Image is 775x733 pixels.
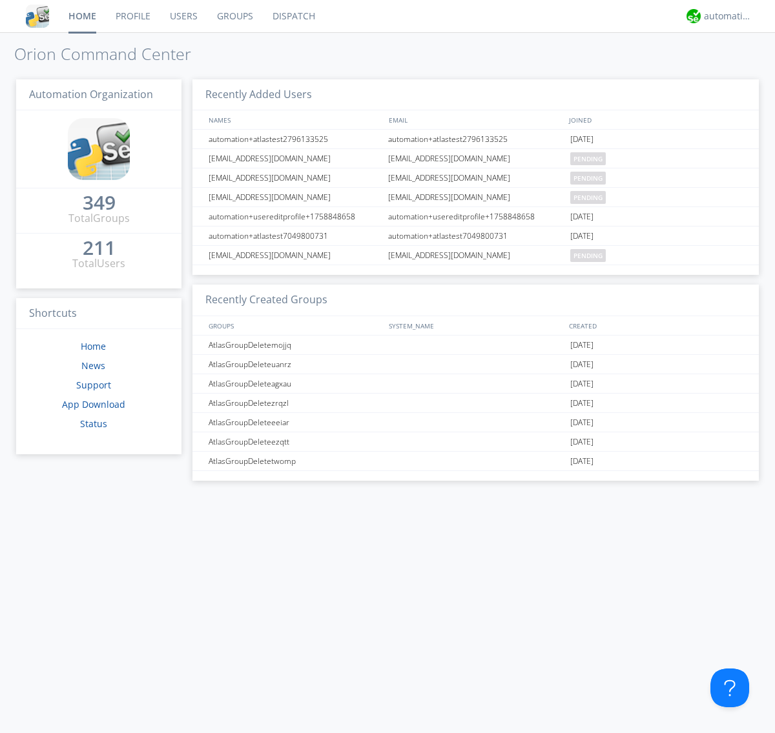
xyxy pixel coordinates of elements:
[83,241,116,254] div: 211
[570,336,594,355] span: [DATE]
[704,10,752,23] div: automation+atlas
[385,188,567,206] div: [EMAIL_ADDRESS][DOMAIN_NAME]
[205,413,384,432] div: AtlasGroupDeleteeeiar
[83,196,116,209] div: 349
[72,256,125,271] div: Total Users
[68,211,130,226] div: Total Groups
[192,130,759,149] a: automation+atlastest2796133525automation+atlastest2796133525[DATE]
[192,168,759,188] a: [EMAIL_ADDRESS][DOMAIN_NAME][EMAIL_ADDRESS][DOMAIN_NAME]pending
[80,417,107,430] a: Status
[68,118,130,180] img: cddb5a64eb264b2086981ab96f4c1ba7
[570,130,594,149] span: [DATE]
[192,246,759,265] a: [EMAIL_ADDRESS][DOMAIN_NAME][EMAIL_ADDRESS][DOMAIN_NAME]pending
[205,130,384,148] div: automation+atlastest2796133525
[83,241,116,256] a: 211
[566,110,747,129] div: JOINED
[570,355,594,374] span: [DATE]
[29,87,153,101] span: Automation Organization
[192,226,759,246] a: automation+atlastest7049800731automation+atlastest7049800731[DATE]
[570,249,606,262] span: pending
[192,432,759,452] a: AtlasGroupDeleteezqtt[DATE]
[205,355,384,374] div: AtlasGroupDeleteuanrz
[710,668,749,707] iframe: Toggle Customer Support
[570,152,606,165] span: pending
[205,207,384,226] div: automation+usereditprofile+1758848658
[83,196,116,211] a: 349
[192,79,759,111] h3: Recently Added Users
[81,340,106,352] a: Home
[385,130,567,148] div: automation+atlastest2796133525
[205,316,382,335] div: GROUPS
[26,5,49,28] img: cddb5a64eb264b2086981ab96f4c1ba7
[570,226,594,246] span: [DATE]
[192,413,759,432] a: AtlasGroupDeleteeeiar[DATE]
[192,374,759,394] a: AtlasGroupDeleteagxau[DATE]
[570,172,606,185] span: pending
[192,188,759,207] a: [EMAIL_ADDRESS][DOMAIN_NAME][EMAIL_ADDRESS][DOMAIN_NAME]pending
[570,432,594,452] span: [DATE]
[205,432,384,451] div: AtlasGroupDeleteezqtt
[192,285,759,316] h3: Recently Created Groups
[62,398,125,410] a: App Download
[386,316,566,335] div: SYSTEM_NAME
[385,226,567,245] div: automation+atlastest7049800731
[385,207,567,226] div: automation+usereditprofile+1758848658
[386,110,566,129] div: EMAIL
[205,452,384,470] div: AtlasGroupDeletetwomp
[81,359,105,372] a: News
[192,149,759,168] a: [EMAIL_ADDRESS][DOMAIN_NAME][EMAIL_ADDRESS][DOMAIN_NAME]pending
[205,394,384,412] div: AtlasGroupDeletezrqzl
[385,149,567,168] div: [EMAIL_ADDRESS][DOMAIN_NAME]
[205,374,384,393] div: AtlasGroupDeleteagxau
[570,413,594,432] span: [DATE]
[570,374,594,394] span: [DATE]
[205,168,384,187] div: [EMAIL_ADDRESS][DOMAIN_NAME]
[205,110,382,129] div: NAMES
[192,452,759,471] a: AtlasGroupDeletetwomp[DATE]
[566,316,747,335] div: CREATED
[385,168,567,187] div: [EMAIL_ADDRESS][DOMAIN_NAME]
[687,9,701,23] img: d2d01cd9b4174d08988066c6d424eccd
[385,246,567,265] div: [EMAIL_ADDRESS][DOMAIN_NAME]
[192,336,759,355] a: AtlasGroupDeletemojjq[DATE]
[192,394,759,413] a: AtlasGroupDeletezrqzl[DATE]
[570,452,594,471] span: [DATE]
[192,207,759,226] a: automation+usereditprofile+1758848658automation+usereditprofile+1758848658[DATE]
[192,355,759,374] a: AtlasGroupDeleteuanrz[DATE]
[570,191,606,204] span: pending
[76,379,111,391] a: Support
[205,336,384,354] div: AtlasGroupDeletemojjq
[205,226,384,245] div: automation+atlastest7049800731
[16,298,181,330] h3: Shortcuts
[205,149,384,168] div: [EMAIL_ADDRESS][DOMAIN_NAME]
[205,246,384,265] div: [EMAIL_ADDRESS][DOMAIN_NAME]
[570,394,594,413] span: [DATE]
[570,207,594,226] span: [DATE]
[205,188,384,206] div: [EMAIL_ADDRESS][DOMAIN_NAME]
